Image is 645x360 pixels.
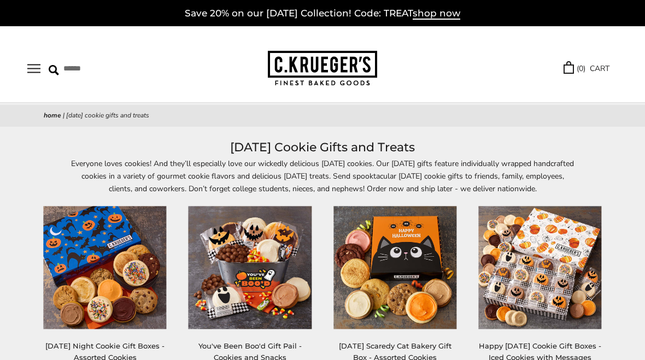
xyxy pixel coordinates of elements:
[189,206,312,329] img: You've Been Boo'd Gift Pail - Cookies and Snacks
[44,138,601,157] h1: [DATE] Cookie Gifts and Treats
[268,51,377,86] img: C.KRUEGER'S
[564,62,609,75] a: (0) CART
[49,65,59,75] img: Search
[63,111,64,120] span: |
[185,8,460,20] a: Save 20% on our [DATE] Collection! Code: TREATshop now
[44,206,167,329] img: Halloween Night Cookie Gift Boxes - Assorted Cookies
[333,206,456,329] img: Halloween Scaredy Cat Bakery Gift Box - Assorted Cookies
[413,8,460,20] span: shop now
[71,157,574,195] p: Everyone loves cookies! And they’ll especially love our wickedly delicious [DATE] cookies. Our [D...
[44,111,61,120] a: Home
[44,110,601,121] nav: breadcrumbs
[49,60,170,77] input: Search
[66,111,149,120] span: [DATE] Cookie Gifts and Treats
[478,206,601,329] img: Happy Halloween Cookie Gift Boxes - Iced Cookies with Messages
[27,64,40,73] button: Open navigation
